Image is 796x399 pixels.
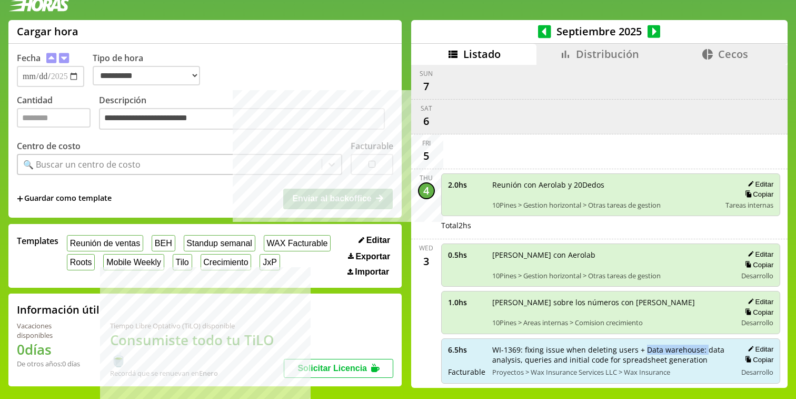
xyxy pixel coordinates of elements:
button: Editar [355,235,393,246]
button: WAX Facturable [264,235,331,251]
label: Descripción [99,94,393,133]
button: Standup semanal [184,235,255,251]
div: 7 [418,78,435,95]
div: Sun [420,69,433,78]
button: Solicitar Licencia [284,359,393,378]
button: Copiar [742,190,773,199]
span: Cecos [718,47,748,61]
span: 6.5 hs [448,345,485,355]
button: Copiar [742,260,773,269]
div: Fri [422,139,431,148]
button: Mobile Weekly [103,254,164,270]
span: Listado [463,47,501,61]
button: Crecimiento [201,254,252,270]
label: Centro de costo [17,140,81,152]
span: Exportar [355,252,390,261]
span: 10Pines > Areas internas > Comision crecimiento [492,318,730,327]
div: 🔍 Buscar un centro de costo [23,159,141,170]
span: [PERSON_NAME] sobre los números con [PERSON_NAME] [492,297,730,307]
div: scrollable content [411,65,788,386]
select: Tipo de hora [93,66,200,85]
span: Solicitar Licencia [297,364,367,373]
span: Desarrollo [741,271,773,280]
textarea: Descripción [99,108,385,130]
span: Proyectos > Wax Insurance Services LLC > Wax Insurance [492,367,730,377]
h1: Cargar hora [17,24,78,38]
label: Cantidad [17,94,99,133]
button: Editar [744,250,773,259]
span: Editar [366,236,390,245]
div: 3 [418,252,435,269]
span: 10Pines > Gestion horizontal > Otras tareas de gestion [492,271,730,280]
span: Septiembre 2025 [551,24,648,38]
span: Desarrollo [741,318,773,327]
input: Cantidad [17,108,91,128]
div: Recordá que se renuevan en [110,368,284,378]
div: Sat [421,104,432,113]
span: [PERSON_NAME] con Aerolab [492,250,730,260]
span: Templates [17,235,58,247]
button: Reunión de ventas [67,235,143,251]
div: Wed [419,244,433,252]
span: Tareas internas [725,200,773,210]
button: JxP [260,254,280,270]
div: Tiempo Libre Optativo (TiLO) disponible [110,321,284,330]
button: Editar [744,345,773,354]
span: 2.0 hs [448,180,485,190]
button: Copiar [742,308,773,317]
button: Roots [67,254,95,270]
h2: Información útil [17,303,100,317]
button: BEH [152,235,175,251]
h1: 0 días [17,340,85,359]
button: Copiar [742,355,773,364]
h1: Consumiste todo tu TiLO 🍵 [110,330,284,368]
span: Importar [355,267,389,277]
span: Distribución [576,47,639,61]
div: Total 2 hs [441,220,781,230]
button: Exportar [345,251,393,262]
span: +Guardar como template [17,193,112,205]
span: Facturable [448,367,485,377]
button: Editar [744,297,773,306]
button: Editar [744,180,773,189]
div: 5 [418,148,435,164]
span: 10Pines > Gestion horizontal > Otras tareas de gestion [492,200,719,210]
span: 0.5 hs [448,250,485,260]
div: De otros años: 0 días [17,359,85,368]
label: Tipo de hora [93,52,208,87]
div: Vacaciones disponibles [17,321,85,340]
label: Fecha [17,52,41,64]
span: Reunión con Aerolab y 20Dedos [492,180,719,190]
label: Facturable [351,140,393,152]
div: 6 [418,113,435,130]
div: Thu [420,173,433,182]
span: 1.0 hs [448,297,485,307]
div: 4 [418,182,435,199]
span: Desarrollo [741,367,773,377]
span: WI-1369: fixing issue when deleting users + Data warehouse: data analysis, queries and initial co... [492,345,730,365]
span: + [17,193,23,205]
button: Tilo [173,254,192,270]
b: Enero [199,368,218,378]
